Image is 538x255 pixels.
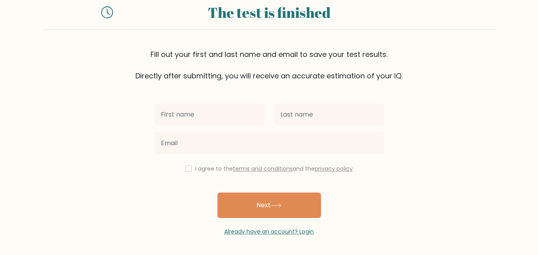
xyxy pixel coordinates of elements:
[274,103,384,126] input: Last name
[155,103,264,126] input: First name
[233,165,293,173] a: terms and conditions
[195,165,353,173] label: I agree to the and the
[155,132,384,154] input: Email
[224,228,314,236] a: Already have an account? Login
[315,165,353,173] a: privacy policy
[217,193,321,218] button: Next
[123,2,416,23] div: The test is finished
[42,49,496,81] div: Fill out your first and last name and email to save your test results. Directly after submitting,...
